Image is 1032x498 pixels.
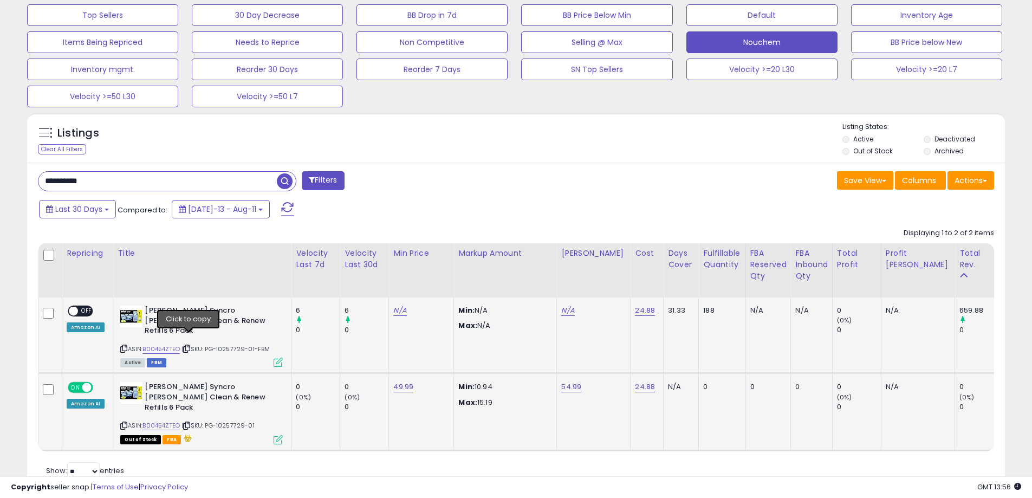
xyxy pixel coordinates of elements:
[686,31,838,53] button: Nouchem
[181,435,192,442] i: hazardous material
[296,306,340,315] div: 6
[458,382,548,392] p: 10.94
[69,383,82,392] span: ON
[977,482,1021,492] span: 2025-09-11 13:56 GMT
[38,144,86,154] div: Clear All Filters
[686,4,838,26] button: Default
[120,435,161,444] span: All listings that are currently out of stock and unavailable for purchase on Amazon
[296,248,335,270] div: Velocity Last 7d
[837,402,881,412] div: 0
[27,4,178,26] button: Top Sellers
[27,86,178,107] button: Velocity >=50 L30
[851,31,1002,53] button: BB Price below New
[302,171,344,190] button: Filters
[120,306,142,327] img: 31v5+d-2h-L._SL40_.jpg
[959,325,1003,335] div: 0
[837,382,881,392] div: 0
[188,204,256,215] span: [DATE]-13 - Aug-11
[795,306,824,315] div: N/A
[57,126,99,141] h5: Listings
[142,345,180,354] a: B00454ZTEO
[55,204,102,215] span: Last 30 Days
[895,171,946,190] button: Columns
[635,381,655,392] a: 24.88
[192,4,343,26] button: 30 Day Decrease
[635,305,655,316] a: 24.88
[458,320,477,331] strong: Max:
[521,31,672,53] button: Selling @ Max
[296,393,311,402] small: (0%)
[11,482,50,492] strong: Copyright
[356,59,508,80] button: Reorder 7 Days
[947,171,994,190] button: Actions
[886,306,946,315] div: N/A
[959,393,975,402] small: (0%)
[750,382,783,392] div: 0
[345,248,384,270] div: Velocity Last 30d
[904,228,994,238] div: Displaying 1 to 2 of 2 items
[39,200,116,218] button: Last 30 Days
[67,322,105,332] div: Amazon AI
[118,205,167,215] span: Compared to:
[356,4,508,26] button: BB Drop in 7d
[561,381,581,392] a: 54.99
[140,482,188,492] a: Privacy Policy
[93,482,139,492] a: Terms of Use
[795,248,828,282] div: FBA inbound Qty
[837,171,893,190] button: Save View
[345,306,388,315] div: 6
[635,248,659,259] div: Cost
[886,248,950,270] div: Profit [PERSON_NAME]
[458,397,477,408] strong: Max:
[192,59,343,80] button: Reorder 30 Days
[750,306,783,315] div: N/A
[902,175,936,186] span: Columns
[837,248,877,270] div: Total Profit
[458,321,548,331] p: N/A
[458,305,475,315] strong: Min:
[668,248,694,270] div: Days Cover
[853,146,893,156] label: Out of Stock
[959,402,1003,412] div: 0
[561,248,626,259] div: [PERSON_NAME]
[296,382,340,392] div: 0
[837,393,852,402] small: (0%)
[67,248,108,259] div: Repricing
[11,482,188,493] div: seller snap | |
[92,383,109,392] span: OFF
[458,381,475,392] strong: Min:
[120,306,283,366] div: ASIN:
[521,59,672,80] button: SN Top Sellers
[959,382,1003,392] div: 0
[147,358,166,367] span: FBM
[521,4,672,26] button: BB Price Below Min
[842,122,1005,132] p: Listing States:
[172,200,270,218] button: [DATE]-13 - Aug-11
[561,305,574,316] a: N/A
[345,382,388,392] div: 0
[120,382,142,404] img: 31v5+d-2h-L._SL40_.jpg
[393,248,449,259] div: Min Price
[959,248,999,270] div: Total Rev.
[837,316,852,325] small: (0%)
[145,382,276,415] b: [PERSON_NAME] Syncro [PERSON_NAME] Clean & Renew Refills 6 Pack
[837,306,881,315] div: 0
[181,345,270,353] span: | SKU: PG-10257729-01-FBM
[192,31,343,53] button: Needs to Reprice
[192,86,343,107] button: Velocity >=50 L7
[686,59,838,80] button: Velocity >=20 L30
[458,398,548,408] p: 15.19
[46,465,124,476] span: Show: entries
[851,59,1002,80] button: Velocity >=20 L7
[163,435,181,444] span: FBA
[851,4,1002,26] button: Inventory Age
[703,306,737,315] div: 188
[181,421,255,430] span: | SKU: PG-10257729-01
[27,31,178,53] button: Items Being Repriced
[345,325,388,335] div: 0
[296,325,340,335] div: 0
[145,306,276,339] b: [PERSON_NAME] Syncro [PERSON_NAME] Clean & Renew Refills 6 Pack
[120,382,283,443] div: ASIN:
[934,146,964,156] label: Archived
[393,381,413,392] a: 49.99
